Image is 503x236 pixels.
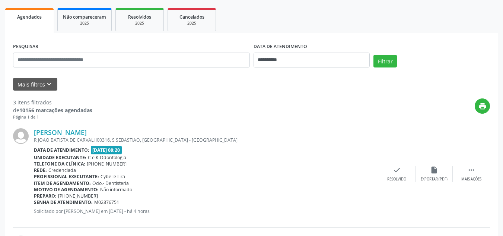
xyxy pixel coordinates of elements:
p: Solicitado por [PERSON_NAME] em [DATE] - há 4 horas [34,208,378,214]
b: Preparo: [34,193,57,199]
button: Filtrar [373,55,397,67]
b: Data de atendimento: [34,147,89,153]
b: Senha de atendimento: [34,199,93,205]
span: Não compareceram [63,14,106,20]
i: print [478,102,487,110]
div: 2025 [63,21,106,26]
span: C e K Odontologia [88,154,126,161]
b: Rede: [34,167,47,173]
span: Não informado [100,186,132,193]
span: [DATE] 08:20 [91,146,122,154]
b: Unidade executante: [34,154,86,161]
b: Profissional executante: [34,173,99,180]
b: Motivo de agendamento: [34,186,99,193]
button: print [475,98,490,114]
div: Mais ações [461,177,481,182]
i: insert_drive_file [430,166,438,174]
b: Telefone da clínica: [34,161,85,167]
span: Odo.- Dentisteria [92,180,129,186]
span: Cancelados [179,14,204,20]
img: img [13,128,29,144]
span: Cybelle Lira [101,173,125,180]
i: keyboard_arrow_down [45,80,53,88]
div: R JOAO BATISTA DE CARVALH00316, S SEBASTIAO, [GEOGRAPHIC_DATA] - [GEOGRAPHIC_DATA] [34,137,378,143]
span: Agendados [17,14,42,20]
div: Exportar (PDF) [421,177,448,182]
strong: 10156 marcações agendadas [19,107,92,114]
div: de [13,106,92,114]
button: Mais filtroskeyboard_arrow_down [13,78,57,91]
i: check [393,166,401,174]
label: PESQUISAR [13,41,38,53]
b: Item de agendamento: [34,180,91,186]
div: 3 itens filtrados [13,98,92,106]
div: 2025 [173,21,210,26]
span: [PHONE_NUMBER] [58,193,98,199]
label: DATA DE ATENDIMENTO [254,41,307,53]
span: Resolvidos [128,14,151,20]
div: Resolvido [387,177,406,182]
a: [PERSON_NAME] [34,128,87,136]
div: Página 1 de 1 [13,114,92,120]
div: 2025 [121,21,158,26]
span: Credenciada [48,167,76,173]
span: [PHONE_NUMBER] [87,161,127,167]
span: M02876751 [94,199,119,205]
i:  [467,166,475,174]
